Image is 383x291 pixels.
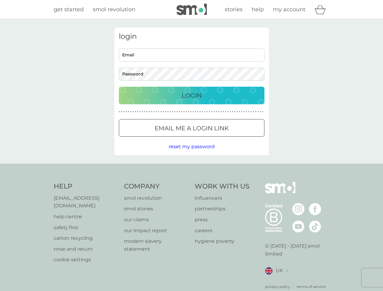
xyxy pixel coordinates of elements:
[128,110,129,113] p: ●
[225,6,243,13] span: stories
[163,110,164,113] p: ●
[153,110,155,113] p: ●
[124,194,189,202] a: smol revolution
[54,5,84,14] a: get started
[225,110,226,113] p: ●
[139,110,141,113] p: ●
[124,182,189,191] h4: Company
[160,110,162,113] p: ●
[186,110,187,113] p: ●
[181,110,182,113] p: ●
[220,110,222,113] p: ●
[195,110,196,113] p: ●
[257,110,259,113] p: ●
[265,242,330,258] p: © [DATE] - [DATE] smol limited
[213,110,215,113] p: ●
[273,6,305,13] span: my account
[195,205,250,213] a: partnerships
[169,144,215,149] span: reset my password
[234,110,236,113] p: ●
[93,6,135,13] span: smol revolution
[54,6,84,13] span: get started
[54,234,118,242] p: carton recycling
[195,237,250,245] p: hygiene poverty
[172,110,173,113] p: ●
[126,110,127,113] p: ●
[119,87,264,104] button: Login
[265,182,295,202] img: smol
[255,110,256,113] p: ●
[169,143,215,151] button: reset my password
[124,237,189,253] a: modern slavery statement
[93,5,135,14] a: smol revolution
[165,110,166,113] p: ●
[190,110,192,113] p: ●
[124,205,189,213] p: smol stories
[54,224,118,232] a: safety first
[248,110,250,113] p: ●
[227,110,229,113] p: ●
[121,110,122,113] p: ●
[273,5,305,14] a: my account
[176,4,207,15] img: smol
[262,110,263,113] p: ●
[182,91,202,100] p: Login
[292,203,304,215] img: visit the smol Instagram page
[133,110,134,113] p: ●
[230,110,231,113] p: ●
[292,220,304,232] img: visit the smol Youtube page
[119,32,264,41] h3: login
[241,110,243,113] p: ●
[265,267,273,275] img: UK flag
[123,110,125,113] p: ●
[193,110,194,113] p: ●
[297,284,326,289] p: terms of service
[309,220,321,232] img: visit the smol Tiktok page
[135,110,136,113] p: ●
[170,110,171,113] p: ●
[195,194,250,202] p: influencers
[195,182,250,191] h4: Work With Us
[195,227,250,235] a: careers
[265,284,290,289] a: privacy policy
[250,110,252,113] p: ●
[119,110,120,113] p: ●
[197,110,199,113] p: ●
[260,110,261,113] p: ●
[54,213,118,221] a: help centre
[124,216,189,224] p: our claims
[244,110,245,113] p: ●
[144,110,145,113] p: ●
[124,227,189,235] a: our impact report
[183,110,185,113] p: ●
[253,110,254,113] p: ●
[237,110,238,113] p: ●
[142,110,143,113] p: ●
[232,110,233,113] p: ●
[195,216,250,224] a: press
[204,110,206,113] p: ●
[137,110,139,113] p: ●
[54,245,118,253] a: rinse and return
[188,110,189,113] p: ●
[167,110,169,113] p: ●
[146,110,148,113] p: ●
[156,110,157,113] p: ●
[202,110,203,113] p: ●
[211,110,213,113] p: ●
[309,203,321,215] img: visit the smol Facebook page
[179,110,180,113] p: ●
[200,110,201,113] p: ●
[223,110,224,113] p: ●
[276,267,283,275] span: UK
[54,256,118,264] a: cookie settings
[286,269,288,273] img: select a new location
